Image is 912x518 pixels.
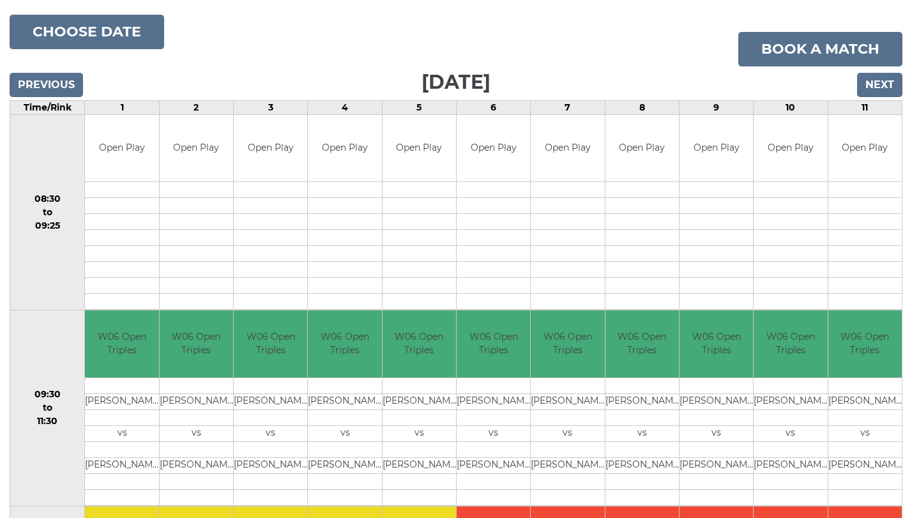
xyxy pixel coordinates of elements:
input: Next [857,73,902,97]
td: W06 Open Triples [605,310,679,377]
td: W06 Open Triples [457,310,530,377]
td: 10 [754,100,828,114]
td: [PERSON_NAME] [308,457,381,473]
td: [PERSON_NAME] [754,393,827,409]
td: vs [457,425,530,441]
td: vs [828,425,902,441]
td: vs [85,425,158,441]
input: Previous [10,73,83,97]
td: vs [531,425,604,441]
td: 5 [382,100,456,114]
td: [PERSON_NAME] [85,457,158,473]
td: 3 [234,100,308,114]
td: vs [605,425,679,441]
td: 4 [308,100,382,114]
td: 2 [159,100,233,114]
td: W06 Open Triples [754,310,827,377]
td: [PERSON_NAME] [457,393,530,409]
button: Choose date [10,15,164,49]
td: 1 [85,100,159,114]
td: [PERSON_NAME] [605,393,679,409]
td: Open Play [234,115,307,182]
td: W06 Open Triples [828,310,902,377]
td: [PERSON_NAME] [234,393,307,409]
td: [PERSON_NAME] [754,457,827,473]
td: 6 [457,100,531,114]
td: 09:30 to 11:30 [10,310,85,507]
td: [PERSON_NAME] [680,457,753,473]
td: Time/Rink [10,100,85,114]
td: vs [383,425,456,441]
td: Open Play [85,115,158,182]
td: W06 Open Triples [85,310,158,377]
td: [PERSON_NAME] [308,393,381,409]
td: [PERSON_NAME] [85,393,158,409]
td: [PERSON_NAME] [828,393,902,409]
td: W06 Open Triples [531,310,604,377]
td: [PERSON_NAME] [457,457,530,473]
td: 11 [828,100,902,114]
td: vs [160,425,233,441]
td: Open Play [680,115,753,182]
td: vs [754,425,827,441]
td: 8 [605,100,679,114]
td: Open Play [531,115,604,182]
td: Open Play [308,115,381,182]
td: [PERSON_NAME] [680,393,753,409]
td: [PERSON_NAME] [605,457,679,473]
td: [PERSON_NAME] [828,457,902,473]
td: [PERSON_NAME] [531,457,604,473]
td: [PERSON_NAME] [160,457,233,473]
td: Open Play [828,115,902,182]
td: vs [234,425,307,441]
td: [PERSON_NAME] [531,393,604,409]
td: Open Play [383,115,456,182]
td: 08:30 to 09:25 [10,114,85,310]
td: Open Play [605,115,679,182]
td: vs [308,425,381,441]
td: [PERSON_NAME] [234,457,307,473]
td: 7 [531,100,605,114]
td: W06 Open Triples [160,310,233,377]
td: W06 Open Triples [308,310,381,377]
td: [PERSON_NAME] [383,393,456,409]
td: Open Play [457,115,530,182]
td: Open Play [754,115,827,182]
td: 9 [679,100,753,114]
td: vs [680,425,753,441]
td: [PERSON_NAME] [383,457,456,473]
td: [PERSON_NAME] [160,393,233,409]
td: W06 Open Triples [234,310,307,377]
td: Open Play [160,115,233,182]
td: W06 Open Triples [383,310,456,377]
a: Book a match [738,32,902,66]
td: W06 Open Triples [680,310,753,377]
